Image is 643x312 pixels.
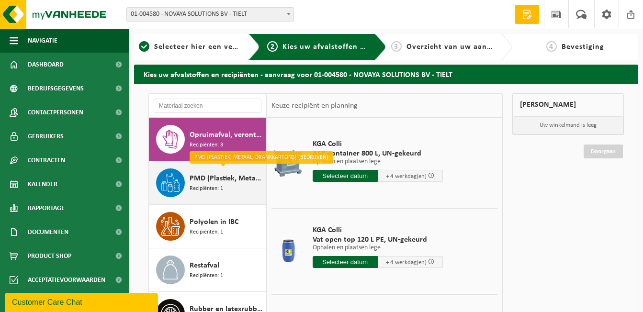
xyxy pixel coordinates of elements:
span: Opruimafval, verontreinigd, ontvlambaar [190,129,263,141]
span: 01-004580 - NOVAYA SOLUTIONS BV - TIELT [126,7,294,22]
span: 4 [546,41,557,52]
p: Uw winkelmand is leeg [513,116,623,134]
a: 1Selecteer hier een vestiging [139,41,241,53]
button: PMD (Plastiek, Metaal, Drankkartons) (bedrijven) Recipiënten: 1 [149,161,266,205]
span: Dashboard [28,53,64,77]
span: 01-004580 - NOVAYA SOLUTIONS BV - TIELT [127,8,293,21]
span: Polyolen in IBC [190,216,238,228]
span: 1 [139,41,149,52]
span: 3 [391,41,402,52]
span: Contracten [28,148,65,172]
div: [PERSON_NAME] [512,93,624,116]
p: Ophalen en plaatsen lege [313,158,443,165]
span: Kalender [28,172,57,196]
span: Navigatie [28,29,57,53]
iframe: chat widget [5,291,160,312]
input: Materiaal zoeken [154,99,261,113]
span: Bevestiging [562,43,604,51]
span: + 4 werkdag(en) [386,173,427,179]
span: Selecteer hier een vestiging [154,43,258,51]
a: Doorgaan [584,145,623,158]
span: Recipiënten: 1 [190,228,223,237]
input: Selecteer datum [313,256,378,268]
span: Kies uw afvalstoffen en recipiënten [282,43,414,51]
span: Restafval [190,260,219,271]
span: Documenten [28,220,68,244]
h2: Kies uw afvalstoffen en recipiënten - aanvraag voor 01-004580 - NOVAYA SOLUTIONS BV - TIELT [134,65,638,83]
button: Restafval Recipiënten: 1 [149,248,266,292]
span: Recipiënten: 1 [190,184,223,193]
span: 2 [267,41,278,52]
span: Bedrijfsgegevens [28,77,84,100]
span: Product Shop [28,244,71,268]
span: Acceptatievoorwaarden [28,268,105,292]
span: KGA Colli [313,225,443,235]
button: Polyolen in IBC Recipiënten: 1 [149,205,266,248]
span: + 4 werkdag(en) [386,259,427,266]
span: Contactpersonen [28,100,83,124]
span: PMD (Plastiek, Metaal, Drankkartons) (bedrijven) [190,173,263,184]
div: Keuze recipiënt en planning [267,94,362,118]
span: KGA Colli [313,139,443,149]
span: Rapportage [28,196,65,220]
span: Recipiënten: 1 [190,271,223,280]
input: Selecteer datum [313,170,378,182]
span: Overzicht van uw aanvraag [406,43,508,51]
button: Opruimafval, verontreinigd, ontvlambaar Recipiënten: 3 [149,118,266,161]
span: Vat open top 120 L PE, UN-gekeurd [313,235,443,245]
span: Recipiënten: 3 [190,141,223,150]
p: Ophalen en plaatsen lege [313,245,443,251]
span: ASP-container 800 L, UN-gekeurd [313,149,443,158]
span: Gebruikers [28,124,64,148]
